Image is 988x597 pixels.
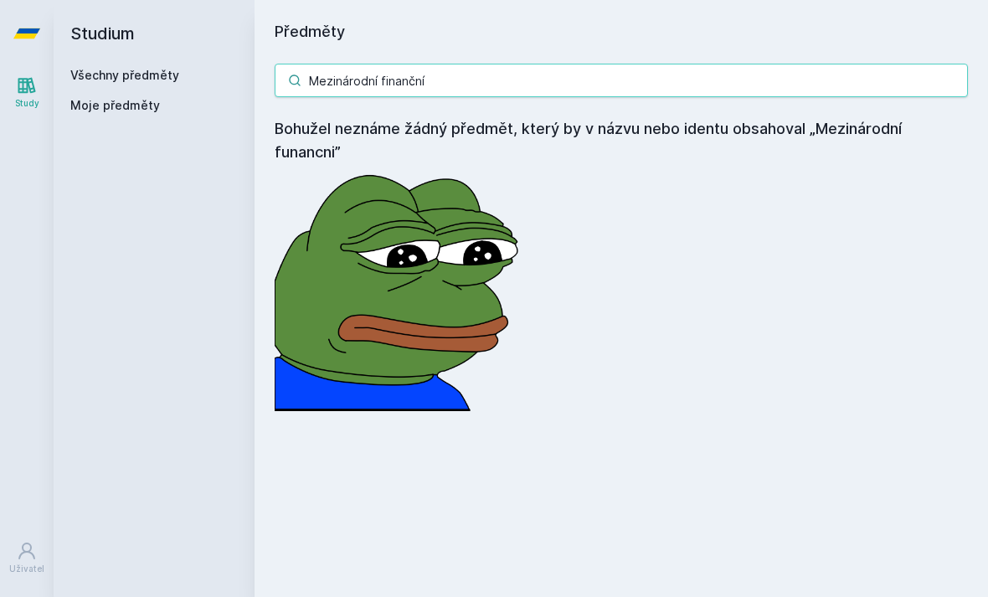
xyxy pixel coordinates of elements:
[70,97,160,114] span: Moje předměty
[275,117,968,164] h4: Bohužel neznáme žádný předmět, který by v názvu nebo identu obsahoval „Mezinárodní funancni”
[15,97,39,110] div: Study
[3,533,50,584] a: Uživatel
[9,563,44,575] div: Uživatel
[275,64,968,97] input: Název nebo ident předmětu…
[70,68,179,82] a: Všechny předměty
[275,164,526,411] img: error_picture.png
[275,20,968,44] h1: Předměty
[3,67,50,118] a: Study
